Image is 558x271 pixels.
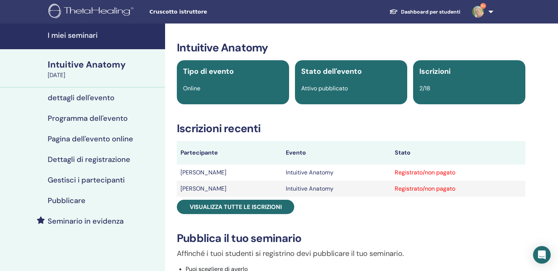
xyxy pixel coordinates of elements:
[301,66,362,76] span: Stato dell'evento
[472,6,484,18] img: default.jpg
[48,31,161,40] h4: I miei seminari
[177,248,525,259] p: Affinché i tuoi studenti si registrino devi pubblicare il tuo seminario.
[282,181,391,197] td: Intuitive Anatomy
[177,41,525,54] h3: Intuitive Anatomy
[48,114,128,123] h4: Programma dell'evento
[177,200,294,214] a: Visualizza tutte le iscrizioni
[533,246,551,264] div: Open Intercom Messenger
[282,141,391,165] th: Evento
[183,84,200,92] span: Online
[395,184,522,193] div: Registrato/non pagato
[395,168,522,177] div: Registrato/non pagato
[48,58,161,71] div: Intuitive Anatomy
[177,232,525,245] h3: Pubblica il tuo seminario
[48,196,85,205] h4: Pubblicare
[48,217,124,225] h4: Seminario in evidenza
[48,155,130,164] h4: Dettagli di registrazione
[301,84,348,92] span: Attivo pubblicato
[419,66,451,76] span: Iscrizioni
[383,5,466,19] a: Dashboard per studenti
[43,58,165,80] a: Intuitive Anatomy[DATE]
[183,66,234,76] span: Tipo di evento
[391,141,525,165] th: Stato
[48,134,133,143] h4: Pagina dell'evento online
[389,8,398,15] img: graduation-cap-white.svg
[177,141,282,165] th: Partecipante
[48,71,161,80] div: [DATE]
[48,176,125,184] h4: Gestisci i partecipanti
[48,4,136,20] img: logo.png
[149,8,259,16] span: Cruscotto istruttore
[480,3,486,9] span: 9+
[419,84,430,92] span: 2/18
[282,165,391,181] td: Intuitive Anatomy
[177,181,282,197] td: [PERSON_NAME]
[177,165,282,181] td: [PERSON_NAME]
[48,93,114,102] h4: dettagli dell'evento
[177,122,525,135] h3: Iscrizioni recenti
[190,203,282,211] span: Visualizza tutte le iscrizioni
